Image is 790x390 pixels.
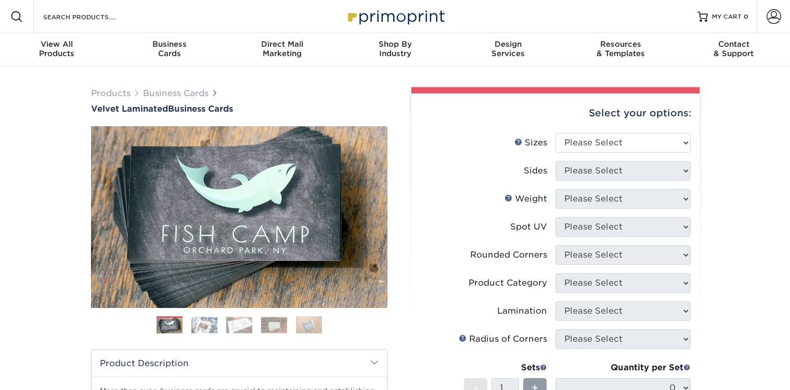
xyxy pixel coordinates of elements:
[564,39,677,58] div: & Templates
[451,39,564,49] span: Design
[91,104,387,114] h1: Business Cards
[451,39,564,58] div: Services
[677,39,790,49] span: Contact
[470,249,547,261] div: Rounded Corners
[504,193,547,205] div: Weight
[226,317,252,333] img: Business Cards 03
[510,221,547,233] div: Spot UV
[226,39,339,49] span: Direct Mail
[564,33,677,66] a: Resources& Templates
[91,104,168,114] span: Velvet Laminated
[420,93,691,133] div: Select your options:
[459,333,547,345] div: Radius of Corners
[677,39,790,58] div: & Support
[469,277,547,289] div: Product Category
[42,10,144,23] input: SEARCH PRODUCTS.....
[744,13,748,20] span: 0
[143,88,209,98] a: Business Cards
[113,39,226,49] span: Business
[451,33,564,66] a: DesignServices
[91,104,387,114] a: Velvet LaminatedBusiness Cards
[497,305,547,317] div: Lamination
[555,361,691,374] div: Quantity per Set
[464,361,547,374] div: Sets
[296,316,322,334] img: Business Cards 05
[157,313,183,339] img: Business Cards 01
[91,69,387,365] img: Velvet Laminated 01
[339,39,451,49] span: Shop By
[677,33,790,66] a: Contact& Support
[564,39,677,49] span: Resources
[339,39,451,58] div: Industry
[343,5,447,28] img: Primoprint
[514,137,547,149] div: Sizes
[712,12,742,21] span: MY CART
[113,39,226,58] div: Cards
[261,317,287,333] img: Business Cards 04
[226,33,339,66] a: Direct MailMarketing
[339,33,451,66] a: Shop ByIndustry
[113,33,226,66] a: BusinessCards
[91,88,131,98] a: Products
[226,39,339,58] div: Marketing
[524,165,547,177] div: Sides
[191,317,217,333] img: Business Cards 02
[92,350,387,376] h2: Product Description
